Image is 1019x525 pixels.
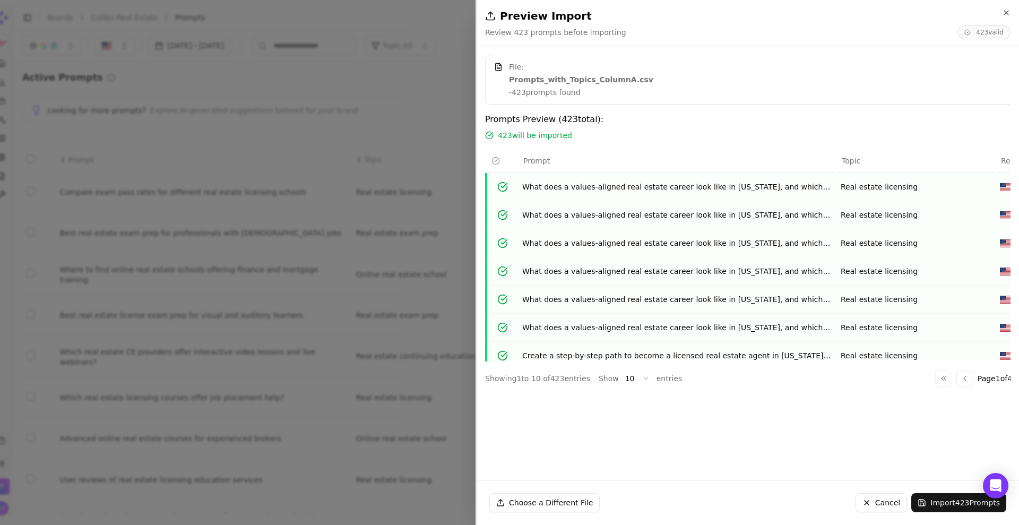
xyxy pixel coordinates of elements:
div: Real estate licensing [841,238,991,248]
div: What does a values-aligned real estate career look like in [US_STATE], and which personality trai... [522,182,832,192]
div: Real estate licensing [841,350,991,361]
div: Real estate licensing [841,294,991,305]
div: Create a step-by-step path to become a licensed real estate agent in [US_STATE] that supports wor... [522,350,832,361]
img: US flag [1000,296,1011,304]
button: Import423Prompts [911,493,1006,512]
img: US flag [1000,183,1011,191]
div: Real estate licensing [841,322,991,333]
div: Real estate licensing [841,266,991,277]
img: US flag [1000,324,1011,332]
span: Topic [842,156,860,166]
div: Real estate licensing [841,210,991,220]
button: Cancel [856,493,907,512]
h2: Preview Import [485,8,1011,23]
div: What does a values-aligned real estate career look like in [US_STATE], and which personality trai... [522,210,832,220]
img: US flag [1000,239,1011,247]
strong: Prompts_with_Topics_ColumnA.csv [509,74,653,85]
p: Review 423 prompts before importing [485,27,626,38]
span: Page 1 of 43 [978,373,1017,384]
span: Prompt [523,156,550,166]
div: What does a values-aligned real estate career look like in [US_STATE], and which personality trai... [522,322,832,333]
img: US flag [1000,211,1011,219]
div: What does a values-aligned real estate career look like in [US_STATE], and which personality trai... [522,238,832,248]
div: Showing 1 to 10 of 423 entries [485,373,590,384]
img: US flag [1000,352,1011,360]
span: entries [657,373,683,384]
span: 423 will be imported [498,130,572,141]
div: Real estate licensing [841,182,991,192]
button: Choose a Different File [489,493,600,512]
img: US flag [1000,268,1011,276]
th: Topic [836,149,996,173]
div: What does a values-aligned real estate career look like in [US_STATE], and which personality trai... [522,266,832,277]
span: Show [599,373,619,384]
th: status [486,149,518,173]
th: Prompt [518,149,836,173]
div: What does a values-aligned real estate career look like in [US_STATE], and which personality trai... [522,294,832,305]
span: 423 valid [957,25,1011,39]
